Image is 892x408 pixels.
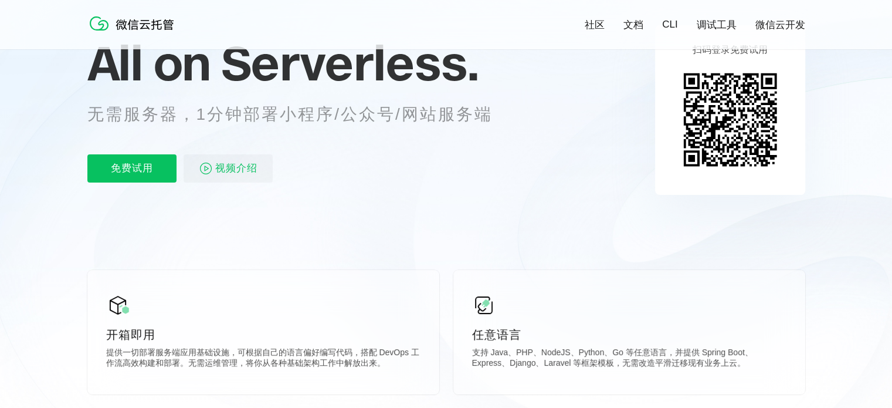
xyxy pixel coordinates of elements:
[755,18,805,32] a: 微信云开发
[106,326,420,343] p: 开箱即用
[585,18,605,32] a: 社区
[693,44,768,56] p: 扫码登录免费试用
[221,33,479,92] span: Serverless.
[662,19,677,31] a: CLI
[87,27,181,37] a: 微信云托管
[472,326,786,343] p: 任意语言
[87,103,514,126] p: 无需服务器，1分钟部署小程序/公众号/网站服务端
[106,348,420,371] p: 提供一切部署服务端应用基础设施，可根据自己的语言偏好编写代码，搭配 DevOps 工作流高效构建和部署。无需运维管理，将你从各种基础架构工作中解放出来。
[87,154,177,183] p: 免费试用
[87,12,181,35] img: 微信云托管
[697,18,737,32] a: 调试工具
[472,348,786,371] p: 支持 Java、PHP、NodeJS、Python、Go 等任意语言，并提供 Spring Boot、Express、Django、Laravel 等框架模板，无需改造平滑迁移现有业务上云。
[215,154,257,183] span: 视频介绍
[623,18,643,32] a: 文档
[199,161,213,176] img: video_play.svg
[87,33,210,92] span: All on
